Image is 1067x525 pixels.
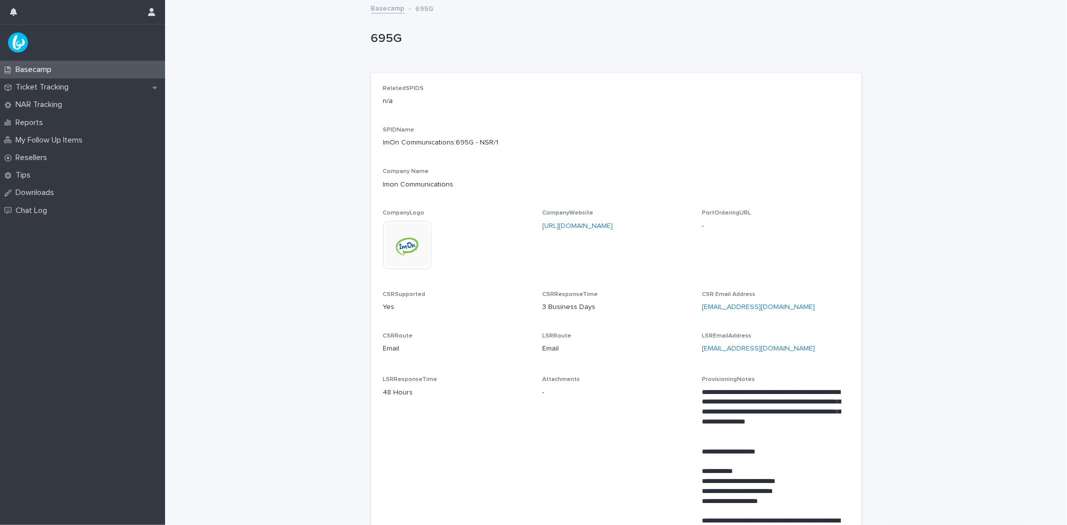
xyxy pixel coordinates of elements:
p: Tips [12,170,39,180]
span: LSREmailAddress [702,333,751,339]
span: LSRRoute [542,333,571,339]
p: Ticket Tracking [12,82,77,92]
a: [URL][DOMAIN_NAME] [542,222,613,229]
p: My Follow Up Items [12,135,91,145]
p: Downloads [12,188,62,197]
span: ProvisioningNotes [702,376,755,382]
img: UPKZpZA3RCu7zcH4nw8l [8,32,28,52]
a: [EMAIL_ADDRESS][DOMAIN_NAME] [702,303,815,310]
p: Basecamp [12,65,60,74]
span: CSRSupported [383,291,426,297]
span: PortOrderingURL [702,210,751,216]
p: n/a [383,96,849,106]
span: CSRRoute [383,333,413,339]
p: NAR Tracking [12,100,70,109]
p: Imon Communications [383,179,849,190]
p: - [702,221,849,231]
p: Resellers [12,153,55,162]
span: SPIDName [383,127,415,133]
span: CSR Email Address [702,291,755,297]
p: 695G [371,31,857,46]
p: Yes [383,302,531,312]
p: 3 Business Days [542,302,690,312]
span: CompanyWebsite [542,210,593,216]
p: ImOn Communications:695G - NSR/1 [383,137,531,148]
p: Reports [12,118,51,127]
span: Email [383,343,400,354]
p: 695G [416,2,434,13]
span: Attachments [542,376,580,382]
span: Company Name [383,168,429,174]
a: [EMAIL_ADDRESS][DOMAIN_NAME] [702,345,815,352]
span: RelatedSPIDS [383,85,424,91]
span: LSRResponseTime [383,376,438,382]
span: Email [542,343,559,354]
span: CSRResponseTime [542,291,598,297]
span: CompanyLogo [383,210,425,216]
p: 48 Hours [383,387,531,398]
p: Chat Log [12,206,55,215]
p: - [542,387,690,398]
a: Basecamp [371,2,405,13]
